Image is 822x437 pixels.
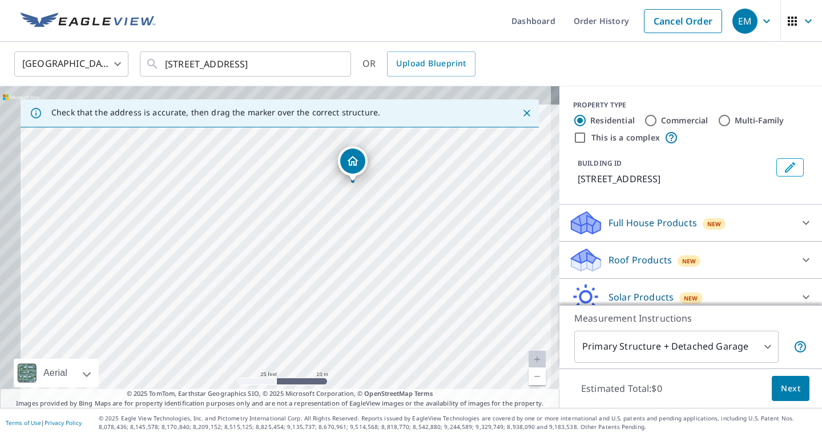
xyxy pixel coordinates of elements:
[590,115,635,126] label: Residential
[14,359,99,387] div: Aerial
[735,115,784,126] label: Multi-Family
[578,158,622,168] p: BUILDING ID
[529,368,546,385] a: Current Level 20, Zoom Out
[362,51,476,77] div: OR
[661,115,708,126] label: Commercial
[684,294,698,303] span: New
[6,419,41,427] a: Terms of Use
[591,132,660,143] label: This is a complex
[6,419,82,426] p: |
[578,172,772,186] p: [STREET_ADDRESS]
[338,146,368,182] div: Dropped pin, building 1, Residential property, 387 Essex Ave Bloomfield, NJ 07003
[682,256,696,266] span: New
[40,359,71,387] div: Aerial
[165,48,328,80] input: Search by address or latitude-longitude
[776,158,804,177] button: Edit building 1
[572,376,671,401] p: Estimated Total: $0
[45,419,82,427] a: Privacy Policy
[781,382,800,396] span: Next
[772,376,809,402] button: Next
[574,331,779,363] div: Primary Structure + Detached Garage
[414,389,433,398] a: Terms
[529,351,546,368] a: Current Level 20, Zoom In Disabled
[519,106,534,121] button: Close
[573,100,808,110] div: PROPERTY TYPE
[364,389,412,398] a: OpenStreetMap
[569,209,813,236] div: Full House ProductsNew
[644,9,722,33] a: Cancel Order
[14,48,128,80] div: [GEOGRAPHIC_DATA]
[609,216,697,230] p: Full House Products
[387,51,475,77] a: Upload Blueprint
[609,253,672,267] p: Roof Products
[569,283,813,311] div: Solar ProductsNew
[99,414,816,431] p: © 2025 Eagle View Technologies, Inc. and Pictometry International Corp. All Rights Reserved. Repo...
[732,9,757,34] div: EM
[396,57,466,71] span: Upload Blueprint
[707,219,722,228] span: New
[793,340,807,354] span: Your report will include the primary structure and a detached garage if one exists.
[51,107,380,118] p: Check that the address is accurate, then drag the marker over the correct structure.
[127,389,433,399] span: © 2025 TomTom, Earthstar Geographics SIO, © 2025 Microsoft Corporation, ©
[569,246,813,274] div: Roof ProductsNew
[574,311,807,325] p: Measurement Instructions
[21,13,155,30] img: EV Logo
[609,290,674,304] p: Solar Products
